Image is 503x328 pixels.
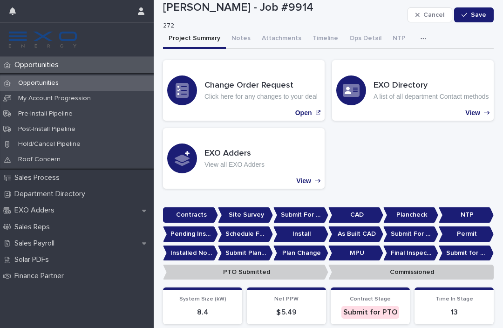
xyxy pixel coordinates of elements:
[341,306,399,319] div: Submit for PTO
[163,60,325,121] a: Open
[11,173,67,182] p: Sales Process
[374,81,489,91] h3: EXO Directory
[11,255,56,264] p: Solar PDFs
[11,95,98,102] p: My Account Progression
[169,308,237,317] p: 8.4
[163,29,226,49] button: Project Summary
[454,7,494,22] button: Save
[11,61,66,69] p: Opportunities
[7,30,78,49] img: FKS5r6ZBThi8E5hshIGi
[383,207,438,223] p: Plancheck
[218,246,273,261] p: Submit Plan Change
[383,246,438,261] p: Final Inspection
[307,29,344,49] button: Timeline
[273,226,328,242] p: Install
[439,226,494,242] p: Permit
[11,239,62,248] p: Sales Payroll
[11,156,68,164] p: Roof Concern
[435,296,473,302] span: Time In Stage
[163,265,328,280] p: PTO Submitted
[11,110,80,118] p: Pre-Install Pipeline
[218,226,273,242] p: Schedule For Install
[328,246,383,261] p: MPU
[11,190,93,198] p: Department Directory
[163,226,218,242] p: Pending Install Task
[328,226,383,242] p: As Built CAD
[374,93,489,101] p: A list of all department Contact methods
[383,226,438,242] p: Submit For Permit
[204,93,318,101] p: Click here for any changes to your deal
[163,1,404,14] p: [PERSON_NAME] - Job #9914
[218,207,273,223] p: Site Survey
[179,296,226,302] span: System Size (kW)
[439,207,494,223] p: NTP
[350,296,391,302] span: Contract Stage
[163,22,400,30] p: 272
[408,7,452,22] button: Cancel
[204,81,318,91] h3: Change Order Request
[204,161,265,169] p: View all EXO Adders
[11,140,88,148] p: Hold/Cancel Pipeline
[420,308,488,317] p: 13
[163,207,218,223] p: Contracts
[471,12,486,18] span: Save
[256,29,307,49] button: Attachments
[11,272,71,280] p: Finance Partner
[328,207,383,223] p: CAD
[296,177,311,185] p: View
[11,223,57,232] p: Sales Reps
[163,128,325,189] a: View
[273,246,328,261] p: Plan Change
[11,125,83,133] p: Post-Install Pipeline
[387,29,411,49] button: NTP
[332,60,494,121] a: View
[423,12,444,18] span: Cancel
[328,265,494,280] p: Commissioned
[273,207,328,223] p: Submit For CAD
[252,308,320,317] p: $ 5.49
[465,109,480,117] p: View
[11,79,66,87] p: Opportunities
[295,109,312,117] p: Open
[439,246,494,261] p: Submit for PTO
[226,29,256,49] button: Notes
[274,296,299,302] span: Net PPW
[11,206,62,215] p: EXO Adders
[163,246,218,261] p: Installed No Permit
[344,29,387,49] button: Ops Detail
[204,149,265,159] h3: EXO Adders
